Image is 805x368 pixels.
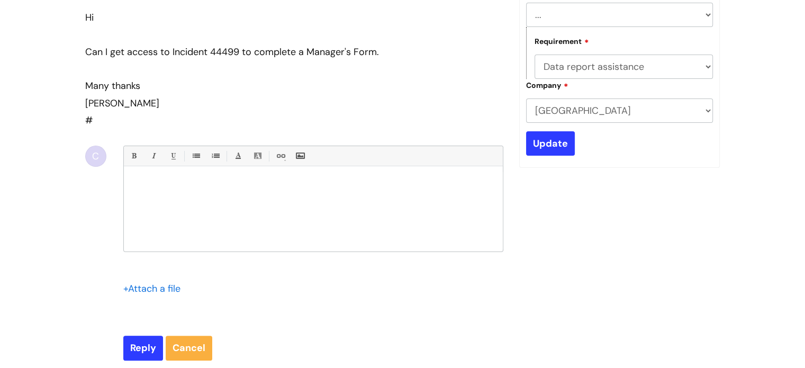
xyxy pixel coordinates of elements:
div: [PERSON_NAME] [85,95,503,112]
div: Attach a file [123,280,187,297]
a: Italic (Ctrl-I) [147,149,160,163]
label: Company [526,79,568,90]
span: + [123,282,128,295]
a: Cancel [166,336,212,360]
input: Reply [123,336,163,360]
a: Back Color [251,149,264,163]
a: 1. Ordered List (Ctrl-Shift-8) [209,149,222,163]
a: Bold (Ctrl-B) [127,149,140,163]
a: Font Color [231,149,245,163]
a: Link [274,149,287,163]
div: Can I get access to Incident 44499 to complete a Manager's Form. [85,43,503,60]
input: Update [526,131,575,156]
div: # [85,9,503,129]
div: Many thanks [85,77,503,94]
div: C [85,146,106,167]
a: Insert Image... [293,149,306,163]
a: • Unordered List (Ctrl-Shift-7) [189,149,202,163]
a: Underline(Ctrl-U) [166,149,179,163]
label: Requirement [535,35,589,46]
div: Hi [85,9,503,26]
